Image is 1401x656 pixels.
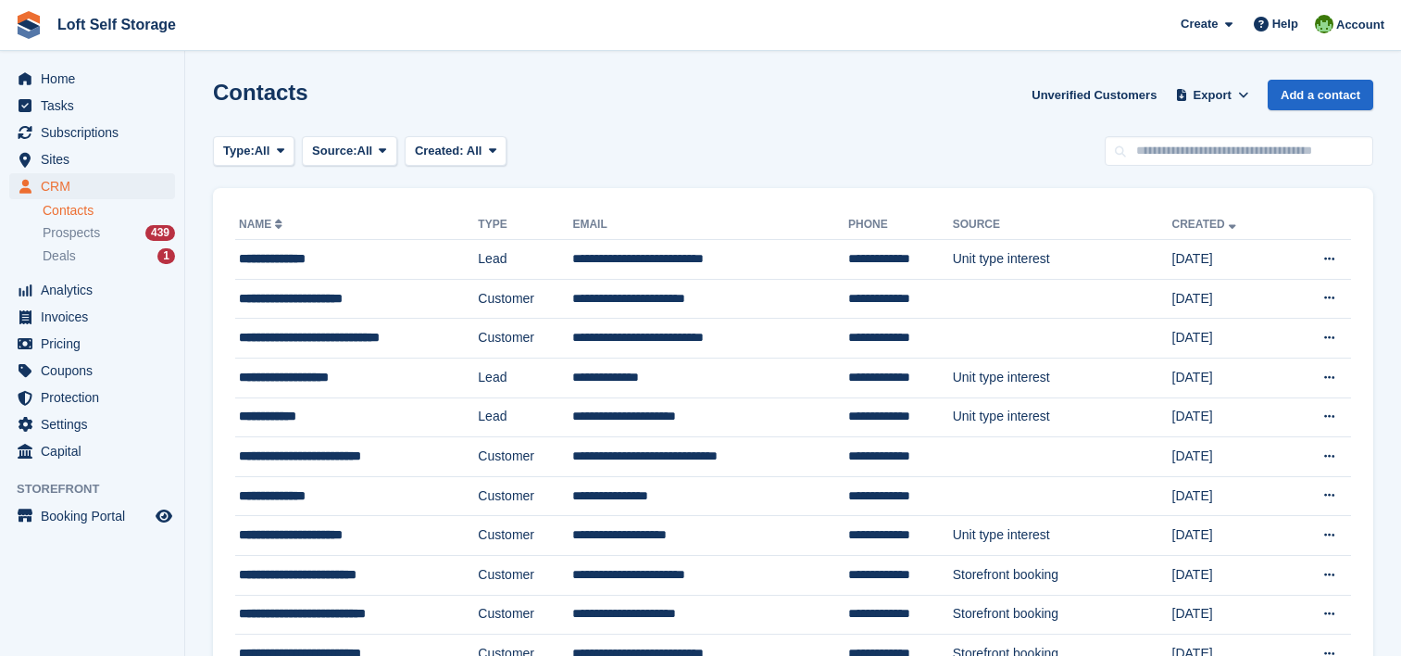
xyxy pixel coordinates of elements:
span: All [467,144,482,158]
td: Customer [478,279,572,319]
a: Deals 1 [43,246,175,266]
div: 439 [145,225,175,241]
span: Help [1272,15,1298,33]
span: Capital [41,438,152,464]
span: Create [1181,15,1218,33]
span: Protection [41,385,152,410]
td: Lead [478,397,572,437]
a: Created [1172,218,1240,231]
a: menu [9,93,175,119]
span: Booking Portal [41,503,152,529]
span: Export [1194,86,1232,105]
th: Type [478,210,572,240]
a: menu [9,503,175,529]
td: Unit type interest [953,240,1172,280]
a: Contacts [43,202,175,220]
span: Source: [312,142,357,160]
a: menu [9,277,175,303]
span: Storefront [17,480,184,498]
a: menu [9,120,175,145]
th: Email [572,210,848,240]
td: Customer [478,319,572,359]
td: Customer [478,516,572,556]
td: Customer [478,437,572,477]
td: Lead [478,358,572,397]
td: [DATE] [1172,476,1286,516]
button: Source: All [302,136,397,167]
td: [DATE] [1172,240,1286,280]
th: Source [953,210,1172,240]
td: [DATE] [1172,397,1286,437]
a: Preview store [153,505,175,527]
td: Unit type interest [953,397,1172,437]
td: Unit type interest [953,358,1172,397]
td: [DATE] [1172,595,1286,635]
td: Customer [478,555,572,595]
a: menu [9,331,175,357]
td: [DATE] [1172,358,1286,397]
td: [DATE] [1172,437,1286,477]
td: [DATE] [1172,516,1286,556]
button: Type: All [213,136,294,167]
button: Created: All [405,136,507,167]
span: CRM [41,173,152,199]
a: menu [9,411,175,437]
span: Deals [43,247,76,265]
a: menu [9,438,175,464]
h1: Contacts [213,80,308,105]
span: Subscriptions [41,120,152,145]
td: Unit type interest [953,516,1172,556]
img: James Johnson [1315,15,1333,33]
span: Created: [415,144,464,158]
span: Settings [41,411,152,437]
a: menu [9,358,175,384]
td: Lead [478,240,572,280]
span: Pricing [41,331,152,357]
td: [DATE] [1172,319,1286,359]
td: Customer [478,595,572,635]
a: menu [9,146,175,172]
a: Prospects 439 [43,223,175,243]
a: Loft Self Storage [50,9,183,40]
button: Export [1171,80,1253,110]
a: Unverified Customers [1024,80,1164,110]
div: 1 [157,248,175,264]
td: Customer [478,476,572,516]
td: [DATE] [1172,279,1286,319]
a: menu [9,173,175,199]
span: Prospects [43,224,100,242]
a: Add a contact [1268,80,1373,110]
a: menu [9,304,175,330]
td: [DATE] [1172,555,1286,595]
td: Storefront booking [953,555,1172,595]
span: Home [41,66,152,92]
span: Sites [41,146,152,172]
span: Analytics [41,277,152,303]
img: stora-icon-8386f47178a22dfd0bd8f6a31ec36ba5ce8667c1dd55bd0f319d3a0aa187defe.svg [15,11,43,39]
a: menu [9,66,175,92]
td: Storefront booking [953,595,1172,635]
a: menu [9,385,175,410]
span: All [357,142,373,160]
span: Invoices [41,304,152,330]
span: Tasks [41,93,152,119]
span: Coupons [41,358,152,384]
span: Type: [223,142,255,160]
span: Account [1336,16,1384,34]
a: Name [239,218,286,231]
th: Phone [848,210,953,240]
span: All [255,142,270,160]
